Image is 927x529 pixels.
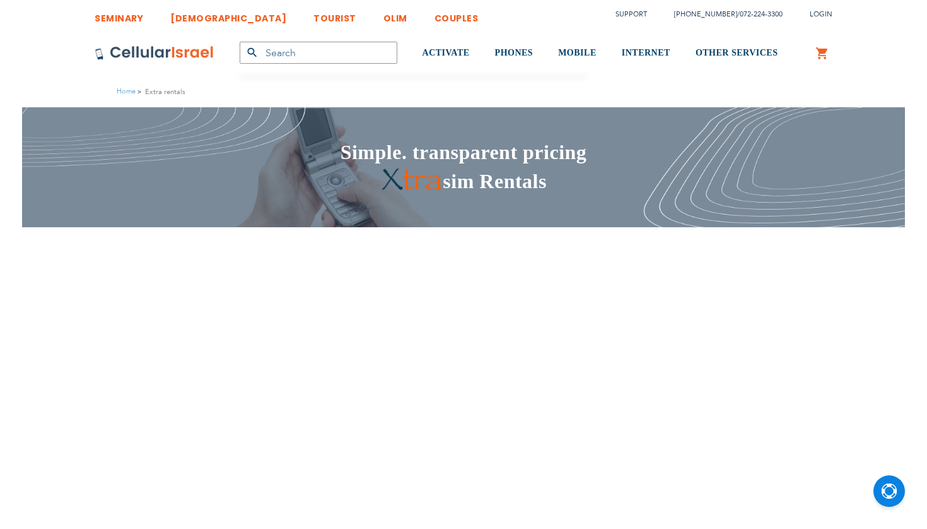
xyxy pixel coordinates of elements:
[95,3,143,27] a: SEMINARY
[434,3,479,27] a: COUPLES
[740,9,783,19] a: 072-224-3300
[117,86,136,96] a: Home
[240,42,397,64] input: Search
[95,167,832,196] h2: sim Rentals
[696,30,778,77] a: OTHER SERVICES
[495,30,533,77] a: PHONES
[615,9,647,19] a: Support
[696,48,778,57] span: OTHER SERVICES
[662,5,783,23] li: /
[145,86,185,98] strong: Extra rentals
[170,3,286,27] a: [DEMOGRAPHIC_DATA]
[313,3,356,27] a: TOURIST
[810,9,832,19] span: Login
[423,30,470,77] a: ACTIVATE
[622,30,670,77] a: INTERNET
[95,45,214,61] img: Cellular Israel Logo
[558,48,597,57] span: MOBILE
[95,138,832,167] h2: Simple. transparent pricing
[674,9,737,19] a: [PHONE_NUMBER]
[383,3,407,27] a: OLIM
[622,48,670,57] span: INTERNET
[558,30,597,77] a: MOBILE
[495,48,533,57] span: PHONES
[423,48,470,57] span: ACTIVATE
